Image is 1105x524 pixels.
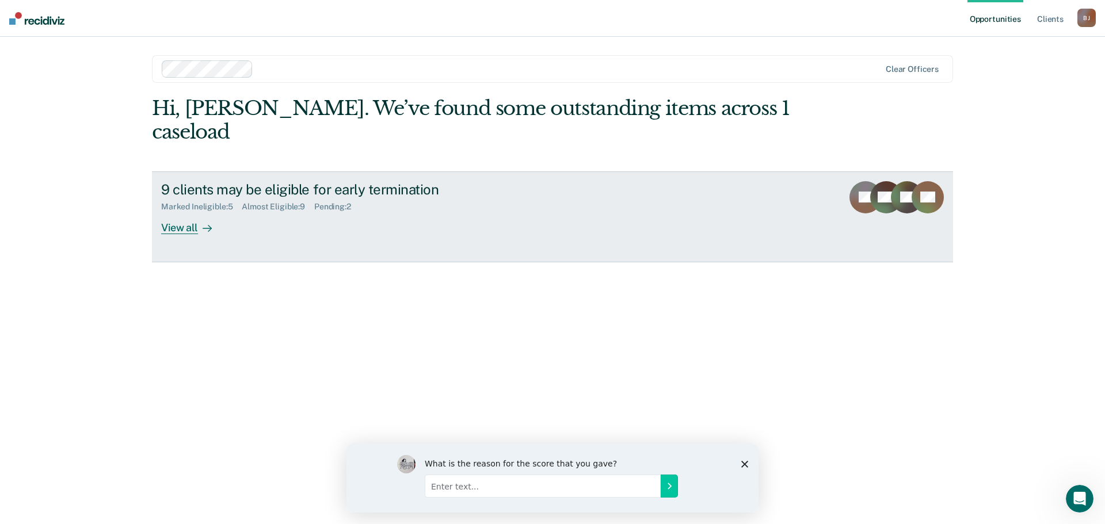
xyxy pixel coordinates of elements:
div: View all [161,212,226,234]
div: Almost Eligible : 9 [242,202,314,212]
a: 9 clients may be eligible for early terminationMarked Ineligible:5Almost Eligible:9Pending:2View all [152,171,953,262]
button: BJ [1077,9,1096,27]
div: Clear officers [886,64,939,74]
img: Recidiviz [9,12,64,25]
div: B J [1077,9,1096,27]
div: Marked Ineligible : 5 [161,202,242,212]
iframe: Survey by Kim from Recidiviz [346,443,759,512]
iframe: Intercom live chat [1066,485,1093,512]
div: Pending : 2 [314,202,360,212]
div: 9 clients may be eligible for early termination [161,181,565,198]
div: Hi, [PERSON_NAME]. We’ve found some outstanding items across 1 caseload [152,97,793,144]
